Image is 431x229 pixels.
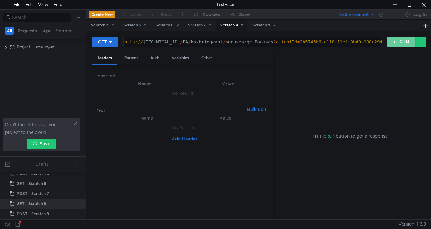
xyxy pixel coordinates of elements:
div: Scratch 7 [31,189,49,198]
button: Save [27,139,56,149]
div: Auth [145,52,164,64]
div: Save [239,12,250,17]
div: Cookies [203,11,220,18]
div: Undo [130,11,142,18]
div: Log In [413,11,427,18]
div: GET [98,38,107,45]
th: Name [107,114,187,122]
span: POST [17,189,27,198]
button: All [5,27,14,35]
nz-embed-empty: No Results [172,90,194,96]
div: Scratch 5 [123,22,147,29]
span: Version: 1.3.3 [399,220,426,229]
h6: Inherited [97,72,269,80]
span: Don't forget to save your project to the cloud [5,121,72,136]
th: Value [187,114,264,122]
nz-embed-empty: No Results [172,125,194,131]
div: Scratch 9 [31,209,49,219]
div: Scratch 6 [156,22,179,29]
div: Project [17,42,30,52]
input: Search... [12,14,67,21]
span: RUN [326,133,336,139]
span: Hit the button to get a response [313,133,388,140]
button: Bulk Edit [245,106,269,113]
button: + Add Header [165,135,200,143]
h6: Own [97,107,245,114]
button: Undo [115,10,146,19]
div: Variables [167,52,194,64]
div: Scratch 9 [252,22,276,29]
th: Value [187,80,269,87]
div: Scratch 6 [28,179,46,188]
button: No Environment [331,9,375,20]
div: Scratch 7 [188,22,211,29]
span: POST [17,209,27,219]
div: Drafts [35,160,49,168]
div: Scratch 8 [28,199,46,209]
span: GET [17,179,25,188]
button: Create New [89,11,115,18]
button: Scripts [54,27,73,35]
div: Params [119,52,143,64]
th: Name [102,80,187,87]
div: Redo [161,11,172,18]
div: Temp Project [34,42,54,52]
span: GET [17,199,25,209]
button: RUN [387,37,416,47]
button: Api [41,27,52,35]
div: Scratch 8 [220,22,244,29]
button: Requests [16,27,39,35]
button: Redo [146,10,176,19]
div: Scratch 4 [91,22,115,29]
div: Headers [92,52,117,65]
div: Other [196,52,217,64]
div: No Environment [339,12,369,18]
button: GET [92,37,118,47]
